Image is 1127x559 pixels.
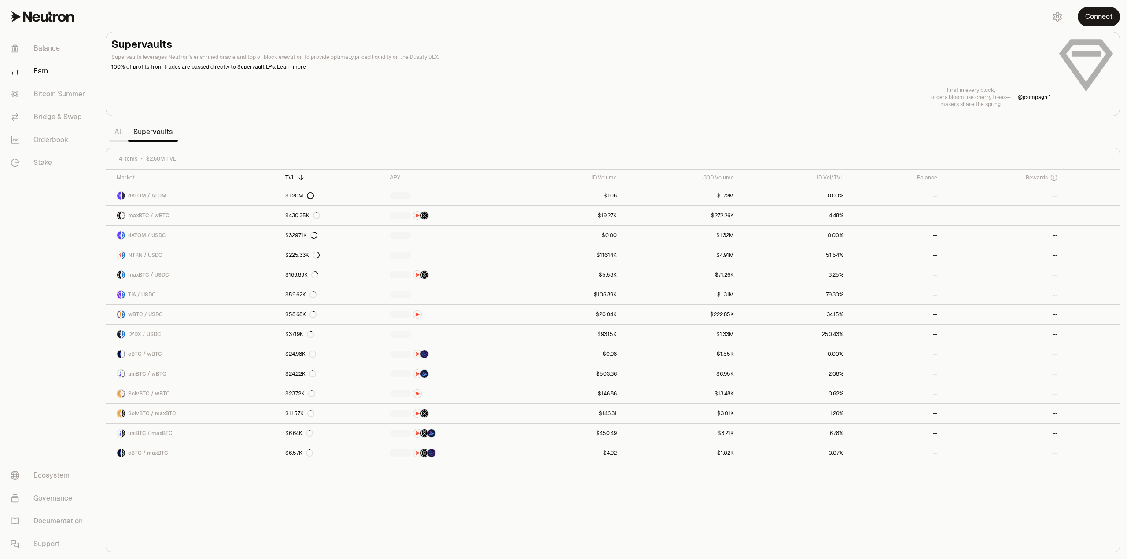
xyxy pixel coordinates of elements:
div: 1D Volume [520,174,617,181]
img: NTRN [413,212,421,219]
img: dATOM Logo [117,231,121,239]
a: Orderbook [4,128,95,151]
img: uniBTC Logo [117,370,121,378]
a: -- [943,443,1063,463]
a: DYDX LogoUSDC LogoDYDX / USDC [106,325,280,344]
img: Bedrock Diamonds [420,370,428,378]
a: $3.21K [622,424,739,443]
img: NTRN [413,390,421,398]
div: $23.72K [285,390,315,397]
img: maxBTC Logo [122,449,125,457]
a: $71.26K [622,265,739,285]
a: $19.27K [515,206,622,225]
a: -- [943,404,1063,423]
a: -- [849,404,943,423]
a: $450.49 [515,424,622,443]
a: $1.55K [622,344,739,364]
a: $58.68K [280,305,385,324]
img: USDC Logo [122,251,125,259]
a: 4.48% [739,206,849,225]
a: $1.06 [515,186,622,205]
a: Bridge & Swap [4,106,95,128]
a: NTRN LogoUSDC LogoNTRN / USDC [106,245,280,265]
img: TIA Logo [117,291,121,299]
img: Structured Points [420,409,428,417]
a: $37.19K [280,325,385,344]
a: $13.48K [622,384,739,403]
span: dATOM / ATOM [128,192,166,199]
p: First in every block, [931,87,1011,94]
a: $0.00 [515,226,622,245]
a: $146.86 [515,384,622,403]
p: @ jcompagni1 [1018,94,1051,101]
a: -- [849,424,943,443]
span: TIA / USDC [128,291,156,298]
button: NTRNStructured Points [390,211,510,220]
img: dATOM Logo [117,192,121,200]
a: NTRNStructured PointsBedrock Diamonds [385,424,515,443]
a: $106.89K [515,285,622,304]
a: NTRNStructured Points [385,206,515,225]
a: NTRNStructured Points [385,265,515,285]
a: -- [849,305,943,324]
a: Governance [4,487,95,510]
img: wBTC Logo [117,311,121,318]
button: NTRNStructured PointsEtherFi Points [390,449,510,457]
a: eBTC LogomaxBTC LogoeBTC / maxBTC [106,443,280,463]
img: maxBTC Logo [117,212,121,219]
div: $37.19K [285,331,314,338]
a: -- [849,245,943,265]
a: $0.98 [515,344,622,364]
a: Ecosystem [4,464,95,487]
img: maxBTC Logo [117,271,121,279]
p: Supervaults leverages Neutron's enshrined oracle and top of block execution to provide optimally ... [111,53,1051,61]
span: dATOM / USDC [128,232,166,239]
button: NTRN [390,310,510,319]
a: NTRNStructured Points [385,404,515,423]
div: $59.62K [285,291,317,298]
img: ATOM Logo [122,192,125,200]
a: 34.15% [739,305,849,324]
img: NTRN [413,271,421,279]
a: -- [849,443,943,463]
a: $4.91M [622,245,739,265]
p: orders bloom like cherry trees— [931,94,1011,101]
span: uniBTC / maxBTC [128,430,173,437]
img: NTRN [413,449,421,457]
p: 100% of profits from trades are passed directly to Supervault LPs. [111,63,1051,71]
a: dATOM LogoATOM LogodATOM / ATOM [106,186,280,205]
a: -- [849,344,943,364]
a: All [109,123,128,141]
div: $430.35K [285,212,320,219]
a: dATOM LogoUSDC LogodATOM / USDC [106,226,280,245]
a: 0.07% [739,443,849,463]
img: USDC Logo [122,330,125,338]
div: $169.89K [285,271,318,278]
a: Learn more [277,63,306,70]
div: 30D Volume [627,174,734,181]
img: NTRN [413,370,421,378]
a: -- [943,424,1063,443]
a: $503.36 [515,364,622,384]
a: $6.64K [280,424,385,443]
h2: Supervaults [111,37,1051,51]
a: -- [849,186,943,205]
button: NTRNStructured Points [390,270,510,279]
div: $24.98K [285,351,316,358]
a: NTRNBedrock Diamonds [385,364,515,384]
a: Bitcoin Summer [4,83,95,106]
a: Earn [4,60,95,83]
a: wBTC LogoUSDC LogowBTC / USDC [106,305,280,324]
a: $222.85K [622,305,739,324]
a: $23.72K [280,384,385,403]
button: Connect [1078,7,1120,26]
img: NTRN [413,350,421,358]
a: $1.31M [622,285,739,304]
div: APY [390,174,510,181]
img: Structured Points [420,449,428,457]
span: $2.60M TVL [146,155,176,162]
a: $1.33M [622,325,739,344]
button: NTRNStructured PointsBedrock Diamonds [390,429,510,438]
a: SolvBTC LogowBTC LogoSolvBTC / wBTC [106,384,280,403]
button: NTRN [390,389,510,398]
